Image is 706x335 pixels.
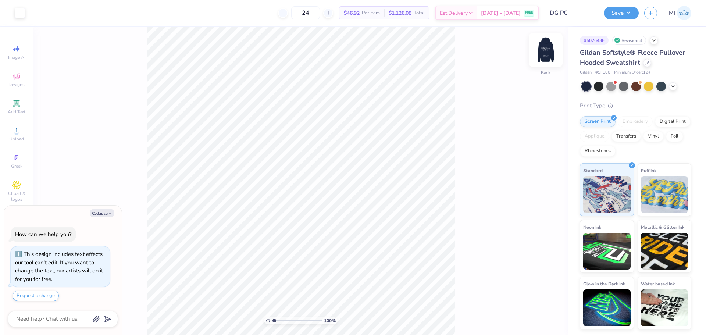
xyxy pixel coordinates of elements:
span: Total [414,9,425,17]
button: Request a change [13,291,59,301]
span: Clipart & logos [4,190,29,202]
span: Per Item [362,9,380,17]
span: [DATE] - [DATE] [481,9,521,17]
span: Greek [11,163,22,169]
div: Back [541,70,550,76]
span: Add Text [8,109,25,115]
span: Metallic & Glitter Ink [641,223,684,231]
span: # SF500 [595,70,610,76]
span: Est. Delivery [440,9,468,17]
div: Embroidery [618,116,653,127]
div: Vinyl [643,131,664,142]
div: Foil [666,131,683,142]
div: Transfers [611,131,641,142]
span: Standard [583,167,603,174]
span: Glow in the Dark Ink [583,280,625,288]
a: MI [669,6,691,20]
span: Designs [8,82,25,88]
span: FREE [525,10,533,15]
input: – – [291,6,320,19]
span: Upload [9,136,24,142]
div: Applique [580,131,609,142]
span: $46.92 [344,9,360,17]
span: Image AI [8,54,25,60]
div: How can we help you? [15,231,72,238]
img: Standard [583,176,631,213]
div: Rhinestones [580,146,616,157]
span: 100 % [324,317,336,324]
img: Ma. Isabella Adad [677,6,691,20]
span: Minimum Order: 12 + [614,70,651,76]
img: Back [531,35,560,65]
img: Water based Ink [641,289,688,326]
div: Screen Print [580,116,616,127]
span: Gildan [580,70,592,76]
div: # 502643E [580,36,609,45]
span: $1,126.08 [389,9,411,17]
img: Metallic & Glitter Ink [641,233,688,270]
button: Save [604,7,639,19]
span: Gildan Softstyle® Fleece Pullover Hooded Sweatshirt [580,48,685,67]
img: Neon Ink [583,233,631,270]
div: Print Type [580,101,691,110]
button: Collapse [90,209,114,217]
img: Glow in the Dark Ink [583,289,631,326]
span: Puff Ink [641,167,656,174]
div: This design includes text effects our tool can't edit. If you want to change the text, our artist... [15,250,103,283]
div: Digital Print [655,116,691,127]
input: Untitled Design [544,6,598,20]
span: MI [669,9,675,17]
img: Puff Ink [641,176,688,213]
span: Neon Ink [583,223,601,231]
div: Revision 4 [612,36,646,45]
span: Water based Ink [641,280,675,288]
